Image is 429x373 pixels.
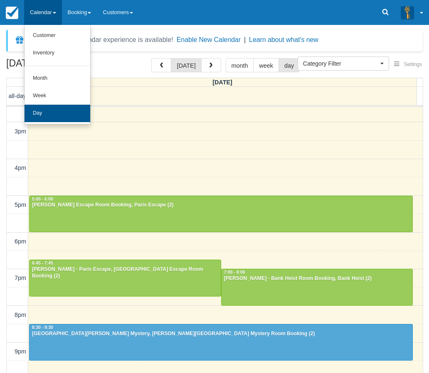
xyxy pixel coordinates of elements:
div: [PERSON_NAME] - Paris Escape, [GEOGRAPHIC_DATA] Escape Room Booking (2) [32,266,219,280]
div: [PERSON_NAME] Escape Room Booking, Paris Escape (2) [32,202,410,209]
img: checkfront-main-nav-mini-logo.png [6,7,18,19]
span: 6pm [15,238,26,245]
a: 6:45 - 7:45[PERSON_NAME] - Paris Escape, [GEOGRAPHIC_DATA] Escape Room Booking (2) [29,260,221,296]
ul: Calendar [24,25,91,125]
a: 8:30 - 9:30[GEOGRAPHIC_DATA][PERSON_NAME] Mystery, [PERSON_NAME][GEOGRAPHIC_DATA] Mystery Room Bo... [29,324,413,361]
span: 9pm [15,348,26,355]
span: 4pm [15,164,26,171]
span: | [244,36,246,43]
span: 5pm [15,201,26,208]
a: Day [25,105,90,122]
div: [PERSON_NAME] - Bank Heist Room Booking, Bank Heist (2) [224,275,411,282]
button: week [253,58,279,72]
a: Learn about what's new [249,36,318,43]
a: 7:00 - 8:00[PERSON_NAME] - Bank Heist Room Booking, Bank Heist (2) [221,269,413,305]
a: 5:00 - 6:00[PERSON_NAME] Escape Room Booking, Paris Escape (2) [29,196,413,232]
span: Settings [404,61,422,67]
span: Category Filter [303,59,378,68]
a: Inventory [25,44,90,62]
button: Category Filter [298,56,389,71]
a: Month [25,70,90,87]
span: 7:00 - 8:00 [224,270,245,275]
button: Enable New Calendar [177,36,241,44]
span: 6:45 - 7:45 [32,261,53,265]
span: [DATE] [212,79,232,86]
img: A3 [401,6,414,19]
span: 5:00 - 6:00 [32,197,53,201]
span: 8pm [15,312,26,318]
h2: [DATE] [6,58,111,74]
span: all-day [9,93,26,99]
span: 3pm [15,128,26,135]
button: day [279,58,300,72]
button: [DATE] [171,58,201,72]
div: [GEOGRAPHIC_DATA][PERSON_NAME] Mystery, [PERSON_NAME][GEOGRAPHIC_DATA] Mystery Room Booking (2) [32,331,410,337]
a: Week [25,87,90,105]
span: 8:30 - 9:30 [32,325,53,330]
span: 7pm [15,275,26,281]
button: Settings [389,59,427,71]
a: Customer [25,27,90,44]
div: A new Booking Calendar experience is available! [28,35,173,45]
button: month [226,58,254,72]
